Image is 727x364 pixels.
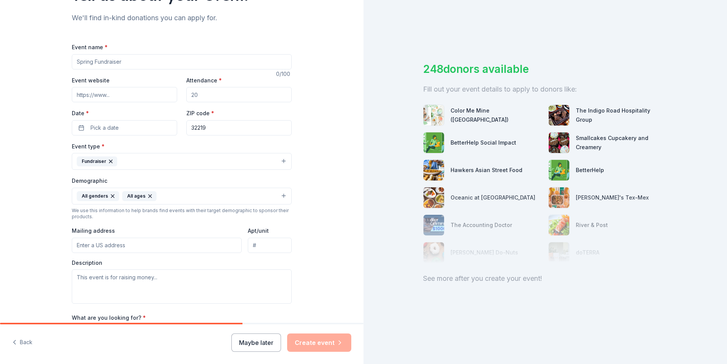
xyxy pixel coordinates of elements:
[549,105,569,126] img: photo for The Indigo Road Hospitality Group
[186,120,292,135] input: 12345 (U.S. only)
[186,77,222,84] label: Attendance
[423,61,667,77] div: 248 donors available
[72,153,292,170] button: Fundraiser
[72,314,146,322] label: What are you looking for?
[576,166,604,175] div: BetterHelp
[72,208,292,220] div: We use this information to help brands find events with their target demographic to sponsor their...
[12,335,32,351] button: Back
[423,83,667,95] div: Fill out your event details to apply to donors like:
[276,69,292,79] div: 0 /100
[576,134,667,152] div: Smallcakes Cupcakery and Creamery
[186,87,292,102] input: 20
[549,132,569,153] img: photo for Smallcakes Cupcakery and Creamery
[423,105,444,126] img: photo for Color Me Mine (Jacksonville)
[72,177,107,185] label: Demographic
[451,138,516,147] div: BetterHelp Social Impact
[72,238,242,253] input: Enter a US address
[423,160,444,180] img: photo for Hawkers Asian Street Food
[72,120,177,135] button: Pick a date
[72,87,177,102] input: https://www...
[451,106,542,124] div: Color Me Mine ([GEOGRAPHIC_DATA])
[248,227,269,235] label: Apt/unit
[77,191,119,201] div: All genders
[451,166,522,175] div: Hawkers Asian Street Food
[423,132,444,153] img: photo for BetterHelp Social Impact
[72,54,292,69] input: Spring Fundraiser
[423,272,667,285] div: See more after you create your event!
[231,333,281,352] button: Maybe later
[72,143,105,150] label: Event type
[72,110,177,117] label: Date
[72,77,110,84] label: Event website
[72,227,115,235] label: Mailing address
[72,12,292,24] div: We'll find in-kind donations you can apply for.
[90,123,119,132] span: Pick a date
[248,238,292,253] input: #
[72,259,102,267] label: Description
[72,43,108,51] label: Event name
[122,191,157,201] div: All ages
[186,110,214,117] label: ZIP code
[77,156,117,166] div: Fundraiser
[576,106,667,124] div: The Indigo Road Hospitality Group
[549,160,569,180] img: photo for BetterHelp
[72,188,292,205] button: All gendersAll ages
